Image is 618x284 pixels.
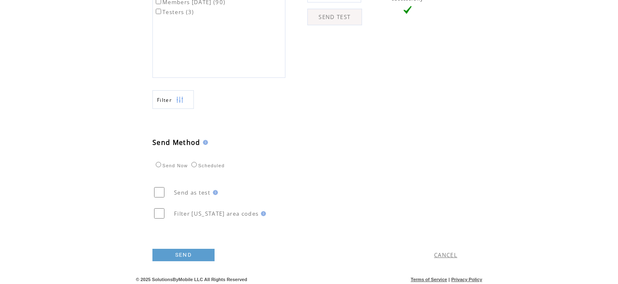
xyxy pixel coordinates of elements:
[189,163,225,168] label: Scheduled
[176,91,183,109] img: filters.png
[451,277,482,282] a: Privacy Policy
[152,90,194,109] a: Filter
[191,162,197,167] input: Scheduled
[258,211,266,216] img: help.gif
[154,8,194,16] label: Testers (3)
[174,189,210,196] span: Send as test
[157,96,172,103] span: Show filters
[156,9,161,14] input: Testers (3)
[449,277,450,282] span: |
[156,162,161,167] input: Send Now
[411,277,447,282] a: Terms of Service
[403,6,412,14] img: vLarge.png
[152,138,200,147] span: Send Method
[136,277,247,282] span: © 2025 SolutionsByMobile LLC All Rights Reserved
[210,190,218,195] img: help.gif
[152,249,215,261] a: SEND
[154,163,188,168] label: Send Now
[434,251,457,259] a: CANCEL
[307,9,362,25] a: SEND TEST
[174,210,258,217] span: Filter [US_STATE] area codes
[200,140,208,145] img: help.gif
